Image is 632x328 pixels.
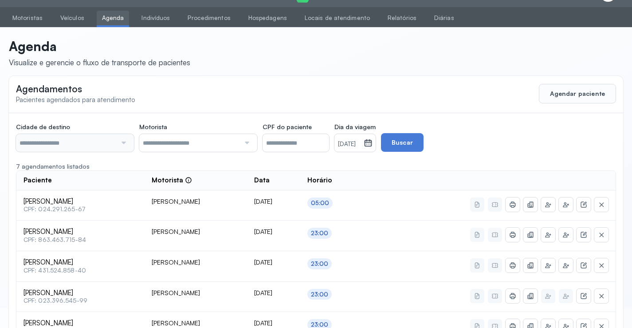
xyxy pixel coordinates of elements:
div: 23:00 [311,260,329,268]
span: Paciente [24,176,52,185]
div: Motorista [152,176,192,185]
a: Diárias [429,11,459,25]
span: Data [254,176,270,185]
small: [DATE] [338,140,360,149]
a: Hospedagens [243,11,292,25]
div: [PERSON_NAME] [152,289,240,297]
div: Visualize e gerencie o fluxo de transporte de pacientes [9,58,190,67]
button: Agendar paciente [539,84,616,103]
a: Agenda [97,11,130,25]
span: CPF: 431.524.858-40 [24,267,137,274]
a: Indivíduos [136,11,175,25]
p: Agenda [9,38,190,54]
span: [PERSON_NAME] [24,228,137,236]
a: Motoristas [7,11,48,25]
span: Agendamentos [16,83,82,95]
span: Pacientes agendados para atendimento [16,95,135,104]
span: CPF do paciente [263,123,312,131]
div: 7 agendamentos listados [16,162,616,170]
div: [PERSON_NAME] [152,228,240,236]
div: [DATE] [254,228,293,236]
a: Procedimentos [182,11,236,25]
span: Motorista [139,123,167,131]
span: Cidade de destino [16,123,70,131]
span: [PERSON_NAME] [24,198,137,206]
div: [PERSON_NAME] [152,198,240,205]
div: 23:00 [311,291,329,298]
a: Veículos [55,11,90,25]
span: [PERSON_NAME] [24,319,137,328]
span: CPF: 863.463.715-84 [24,236,137,244]
div: [PERSON_NAME] [152,319,240,327]
div: [PERSON_NAME] [152,258,240,266]
div: 05:00 [311,199,330,207]
span: CPF: 023.396.545-99 [24,297,137,304]
span: CPF: 024.291.265-67 [24,205,137,213]
a: Locais de atendimento [299,11,375,25]
div: [DATE] [254,289,293,297]
div: [DATE] [254,319,293,327]
a: Relatórios [382,11,422,25]
div: [DATE] [254,258,293,266]
button: Buscar [381,133,424,152]
span: [PERSON_NAME] [24,289,137,297]
div: 23:00 [311,229,329,237]
div: [DATE] [254,198,293,205]
span: Dia da viagem [334,123,376,131]
span: [PERSON_NAME] [24,258,137,267]
span: Horário [307,176,332,185]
